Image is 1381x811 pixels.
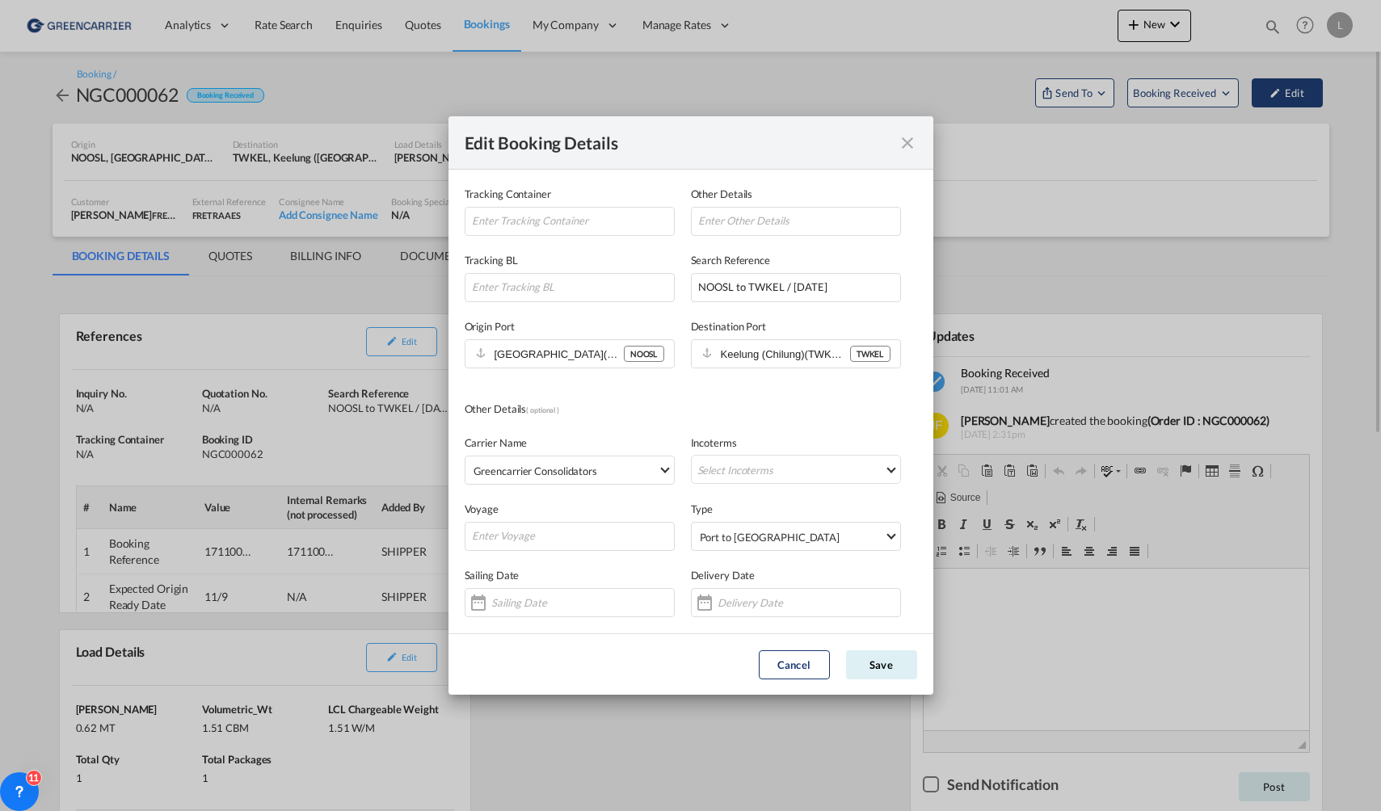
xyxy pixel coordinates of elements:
span: Search Reference [691,254,770,267]
input: Enter Other Details [691,207,901,236]
div: Incoterms [691,435,901,451]
div: Greencarrier Consolidators [474,464,597,477]
md-select: Select type: Port to Port [691,522,901,551]
div: Type [691,501,901,517]
button: Save [846,650,917,679]
div: Other Details [465,401,691,418]
input: Enter Tracking Container [465,207,675,236]
div: NOOSL [624,346,664,362]
md-dialog: Tracking ContainerOther DetailsTracking ... [448,116,933,695]
input: Delivery Date [718,596,815,609]
md-icon: icon-close fg-AAA8AD mr-0 cursor [898,133,917,153]
div: Tracking Container [465,186,675,202]
div: Delivery Date [691,567,901,583]
input: Select Origin Port [495,343,624,366]
div: Carrier Name [465,435,675,451]
span: Other Details [691,187,753,200]
input: Enter Voyage [465,522,675,551]
input: Select Destination Port [721,343,850,366]
span: ( optional ) [526,405,559,414]
div: Port to [GEOGRAPHIC_DATA] [700,531,840,544]
button: Cancel [759,650,830,679]
div: Tracking BL [465,252,675,268]
input: Enter Search Reference [691,273,901,302]
body: Editor, editor4 [16,16,369,33]
md-select: Select carrier: Greencarrier Consolidators [465,456,675,485]
div: Edit Booking Details [465,132,872,153]
input: Sailing Date [491,596,588,609]
input: Enter Tracking BL [465,273,675,302]
span: Destination Port [691,320,766,333]
div: Sailing Date [465,567,675,583]
div: Voyage [465,501,675,517]
md-select: Select Incoterms [691,455,901,484]
span: Origin Port [465,320,515,333]
div: TWKEL [850,346,890,362]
